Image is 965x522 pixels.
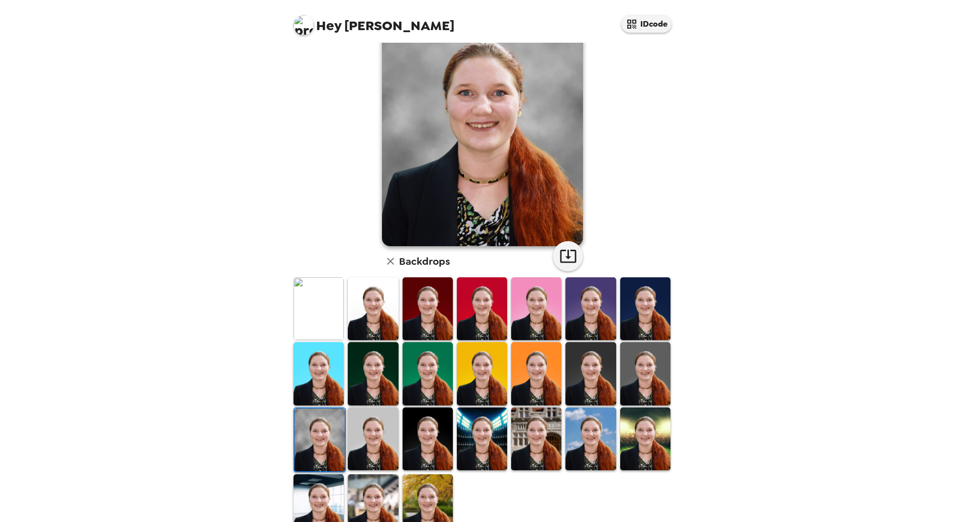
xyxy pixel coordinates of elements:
span: [PERSON_NAME] [294,10,454,33]
img: profile pic [294,15,314,35]
span: Hey [316,17,341,35]
h6: Backdrops [399,253,450,269]
img: Original [294,277,344,340]
img: user [382,6,583,246]
button: IDcode [621,15,671,33]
